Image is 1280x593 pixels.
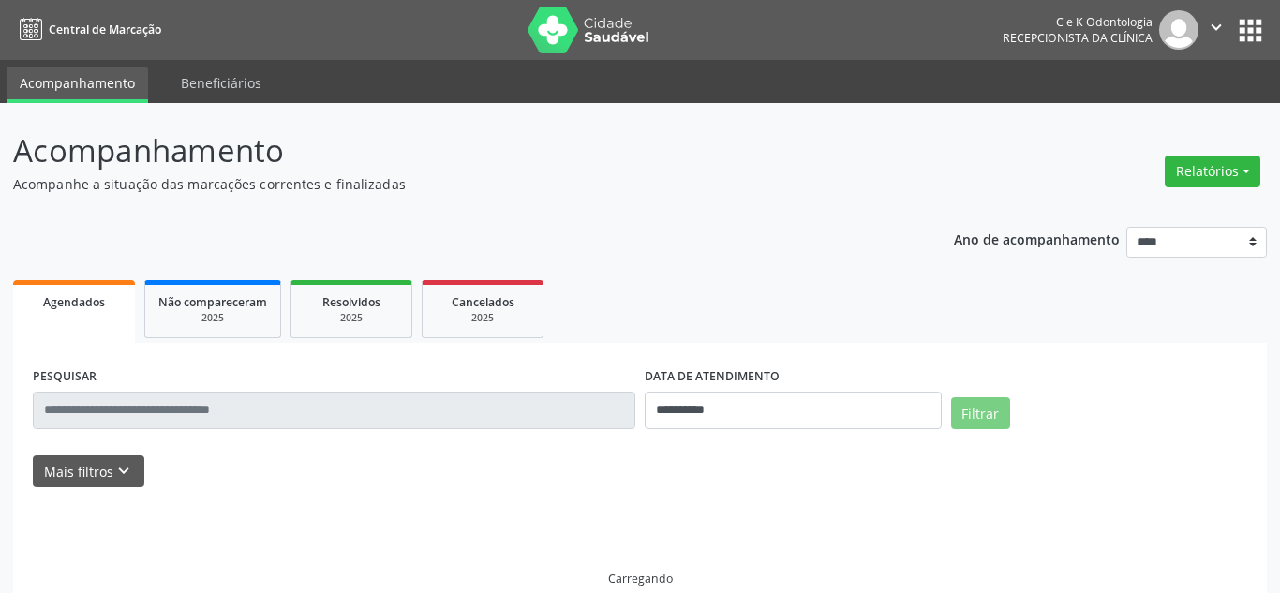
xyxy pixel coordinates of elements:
[1003,30,1153,46] span: Recepcionista da clínica
[49,22,161,37] span: Central de Marcação
[113,461,134,482] i: keyboard_arrow_down
[33,363,97,392] label: PESQUISAR
[1159,10,1198,50] img: img
[1198,10,1234,50] button: 
[1206,17,1227,37] i: 
[645,363,780,392] label: DATA DE ATENDIMENTO
[158,311,267,325] div: 2025
[13,14,161,45] a: Central de Marcação
[13,127,891,174] p: Acompanhamento
[1165,156,1260,187] button: Relatórios
[322,294,380,310] span: Resolvidos
[608,571,673,586] div: Carregando
[954,227,1120,250] p: Ano de acompanhamento
[43,294,105,310] span: Agendados
[452,294,514,310] span: Cancelados
[33,455,144,488] button: Mais filtroskeyboard_arrow_down
[1003,14,1153,30] div: C e K Odontologia
[7,67,148,103] a: Acompanhamento
[305,311,398,325] div: 2025
[951,397,1010,429] button: Filtrar
[13,174,891,194] p: Acompanhe a situação das marcações correntes e finalizadas
[1234,14,1267,47] button: apps
[436,311,529,325] div: 2025
[158,294,267,310] span: Não compareceram
[168,67,275,99] a: Beneficiários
